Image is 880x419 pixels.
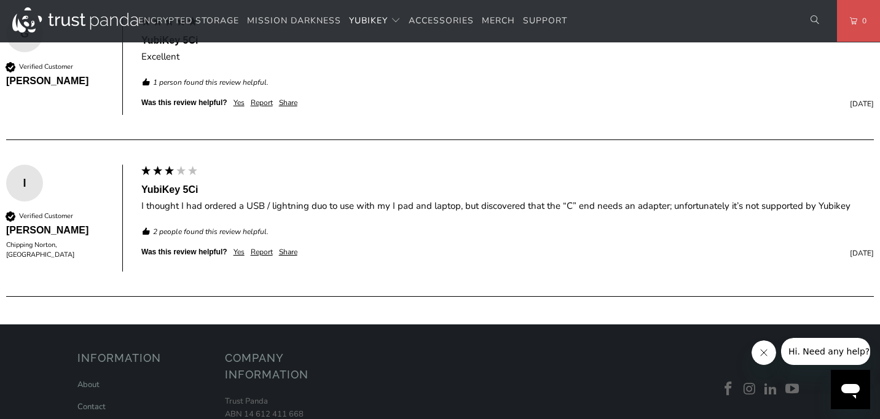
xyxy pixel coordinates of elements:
a: Trust Panda Australia on YouTube [783,382,801,397]
div: Was this review helpful? [141,247,227,257]
a: Trust Panda Australia on LinkedIn [762,382,780,397]
nav: Translation missing: en.navigation.header.main_nav [138,7,567,36]
div: [DATE] [304,99,874,109]
em: 2 people found this review helpful. [153,227,269,237]
a: Accessories [409,7,474,36]
div: Yes [234,247,245,257]
div: Report [251,98,273,108]
a: Support [523,7,567,36]
a: Mission Darkness [247,7,341,36]
div: Was this review helpful? [141,98,227,108]
div: Excellent [141,50,874,63]
a: Trust Panda Australia on Facebook [719,382,737,397]
span: Encrypted Storage [138,15,239,26]
span: Support [523,15,567,26]
div: [PERSON_NAME] [6,224,110,237]
span: YubiKey [349,15,388,26]
div: Chipping Norton, [GEOGRAPHIC_DATA] [6,240,110,259]
div: [DATE] [304,248,874,259]
img: Trust Panda Australia [12,7,138,33]
summary: YubiKey [349,7,401,36]
iframe: Message from company [781,338,870,365]
a: About [77,379,100,390]
a: Merch [482,7,515,36]
em: 1 person found this review helpful. [153,77,269,88]
div: Verified Customer [19,211,73,221]
div: Report [251,247,273,257]
div: Yes [234,98,245,108]
iframe: Close message [752,340,776,365]
div: I [6,174,43,192]
a: Contact [77,401,106,412]
span: Accessories [409,15,474,26]
span: Mission Darkness [247,15,341,26]
iframe: Button to launch messaging window [831,370,870,409]
div: I thought I had ordered a USB / lightning duo to use with my I pad and laptop, but discovered tha... [141,200,874,213]
div: [PERSON_NAME] [6,74,110,88]
span: Merch [482,15,515,26]
div: YubiKey 5Ci [141,183,874,197]
div: 3 star rating [140,165,198,179]
div: Share [279,247,297,257]
a: Trust Panda Australia on Instagram [741,382,759,397]
a: Encrypted Storage [138,7,239,36]
span: 0 [857,14,867,28]
div: Share [279,98,297,108]
div: Verified Customer [19,62,73,71]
